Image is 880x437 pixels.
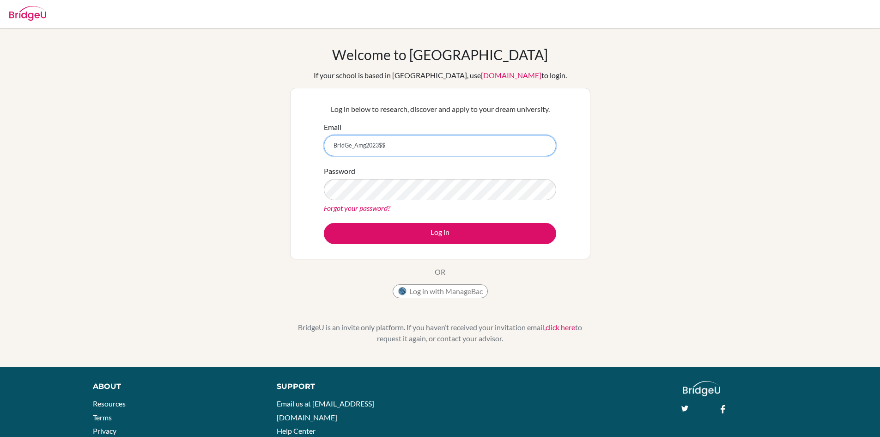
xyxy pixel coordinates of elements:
a: Email us at [EMAIL_ADDRESS][DOMAIN_NAME] [277,399,374,422]
a: Privacy [93,426,116,435]
p: BridgeU is an invite only platform. If you haven’t received your invitation email, to request it ... [290,322,590,344]
img: logo_white@2x-f4f0deed5e89b7ecb1c2cc34c3e3d731f90f0f143d5ea2071677605dd97b5244.png [683,381,720,396]
label: Password [324,166,355,177]
button: Log in with ManageBac [393,284,488,298]
label: Email [324,122,341,133]
p: Log in below to research, discover and apply to your dream university. [324,104,556,115]
img: Bridge-U [9,6,46,21]
a: Help Center [277,426,316,435]
div: About [93,381,256,392]
h1: Welcome to [GEOGRAPHIC_DATA] [332,46,548,63]
div: Support [277,381,429,392]
a: [DOMAIN_NAME] [481,71,541,80]
div: If your school is based in [GEOGRAPHIC_DATA], use to login. [314,70,567,81]
a: Resources [93,399,126,408]
p: OR [435,266,445,277]
a: Forgot your password? [324,203,390,212]
a: Terms [93,413,112,422]
button: Log in [324,223,556,244]
a: click here [546,323,575,332]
